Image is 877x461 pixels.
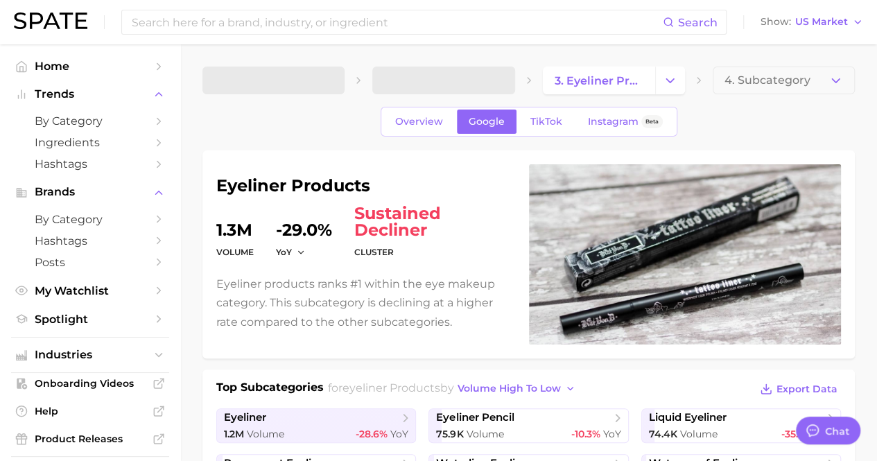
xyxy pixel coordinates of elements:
[35,433,146,445] span: Product Releases
[35,60,146,73] span: Home
[776,383,837,395] span: Export Data
[224,411,266,424] span: eyeliner
[11,55,169,77] a: Home
[383,110,455,134] a: Overview
[11,280,169,302] a: My Watchlist
[543,67,655,94] a: 3. eyeliner products
[11,132,169,153] a: Ingredients
[571,428,600,440] span: -10.3%
[457,110,516,134] a: Google
[11,182,169,202] button: Brands
[655,67,685,94] button: Change Category
[11,428,169,449] a: Product Releases
[724,74,810,87] span: 4. Subcategory
[11,401,169,421] a: Help
[216,408,416,443] a: eyeliner1.2m Volume-28.6% YoY
[35,405,146,417] span: Help
[11,373,169,394] a: Onboarding Videos
[390,428,408,440] span: YoY
[761,18,791,26] span: Show
[519,110,574,134] a: TikTok
[35,213,146,226] span: by Category
[576,110,675,134] a: InstagramBeta
[680,428,718,440] span: Volume
[35,377,146,390] span: Onboarding Videos
[328,381,580,394] span: for by
[11,308,169,330] a: Spotlight
[216,244,254,261] dt: volume
[35,284,146,297] span: My Watchlist
[35,157,146,171] span: Hashtags
[756,379,841,399] button: Export Data
[649,428,677,440] span: 74.4k
[342,381,440,394] span: eyeliner products
[35,114,146,128] span: by Category
[35,186,146,198] span: Brands
[11,252,169,273] a: Posts
[757,13,867,31] button: ShowUS Market
[713,67,855,94] button: 4. Subcategory
[356,428,388,440] span: -28.6%
[530,116,562,128] span: TikTok
[641,408,841,443] a: liquid eyeliner74.4k Volume-35.9% YoY
[35,234,146,247] span: Hashtags
[35,88,146,101] span: Trends
[11,230,169,252] a: Hashtags
[276,246,306,258] button: YoY
[14,12,87,29] img: SPATE
[35,313,146,326] span: Spotlight
[11,110,169,132] a: by Category
[354,205,512,238] span: sustained decliner
[588,116,639,128] span: Instagram
[795,18,848,26] span: US Market
[11,345,169,365] button: Industries
[436,428,463,440] span: 75.9k
[35,349,146,361] span: Industries
[216,379,324,400] h1: Top Subcategories
[649,411,727,424] span: liquid eyeliner
[35,256,146,269] span: Posts
[35,136,146,149] span: Ingredients
[216,275,512,331] p: Eyeliner products ranks #1 within the eye makeup category. This subcategory is declining at a hig...
[354,244,512,261] dt: cluster
[469,116,505,128] span: Google
[466,428,503,440] span: Volume
[11,84,169,105] button: Trends
[454,379,580,398] button: volume high to low
[645,116,659,128] span: Beta
[276,246,292,258] span: YoY
[11,209,169,230] a: by Category
[224,428,244,440] span: 1.2m
[458,383,561,394] span: volume high to low
[216,177,512,194] h1: eyeliner products
[436,411,514,424] span: eyeliner pencil
[11,153,169,175] a: Hashtags
[276,205,332,238] dd: -29.0%
[678,16,718,29] span: Search
[216,205,254,238] dd: 1.3m
[603,428,621,440] span: YoY
[395,116,443,128] span: Overview
[555,74,643,87] span: 3. eyeliner products
[781,428,813,440] span: -35.9%
[247,428,284,440] span: Volume
[428,408,628,443] a: eyeliner pencil75.9k Volume-10.3% YoY
[130,10,663,34] input: Search here for a brand, industry, or ingredient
